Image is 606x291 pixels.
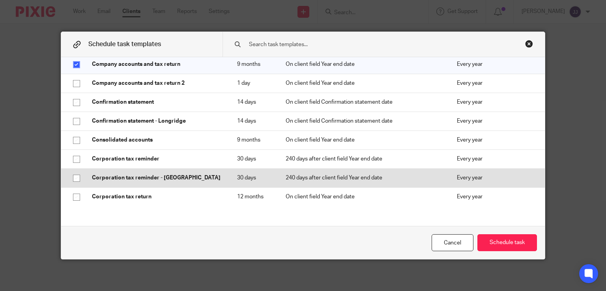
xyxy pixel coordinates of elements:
p: On client field Year end date [286,79,441,87]
p: Confirmation statement - Longridge [92,117,221,125]
p: On client field Confirmation statement date [286,117,441,125]
p: Every year [457,98,533,106]
p: Confirmation statement [92,98,221,106]
p: 12 months [237,193,270,201]
input: Search task templates... [248,40,497,49]
p: Corporation tax reminder - [GEOGRAPHIC_DATA] [92,174,221,182]
p: Every year [457,136,533,144]
p: Every year [457,117,533,125]
p: 14 days [237,98,270,106]
p: Every year [457,79,533,87]
p: 9 months [237,136,270,144]
p: Every year [457,193,533,201]
p: 240 days after client field Year end date [286,174,441,182]
p: On client field Confirmation statement date [286,98,441,106]
p: 14 days [237,117,270,125]
p: On client field Year end date [286,136,441,144]
p: Every year [457,155,533,163]
p: 9 months [237,60,270,68]
p: Company accounts and tax return [92,60,221,68]
p: 30 days [237,174,270,182]
p: Company accounts and tax return 2 [92,79,221,87]
p: 1 day [237,79,270,87]
p: 240 days after client field Year end date [286,155,441,163]
p: Corporation tax return [92,193,221,201]
p: Corporation tax reminder [92,155,221,163]
p: Consolidated accounts [92,136,221,144]
p: On client field Year end date [286,60,441,68]
div: Cancel [432,234,473,251]
p: Every year [457,174,533,182]
div: Close this dialog window [525,40,533,48]
span: Schedule task templates [88,41,161,47]
p: On client field Year end date [286,193,441,201]
button: Schedule task [477,234,537,251]
p: Every year [457,60,533,68]
p: 30 days [237,155,270,163]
